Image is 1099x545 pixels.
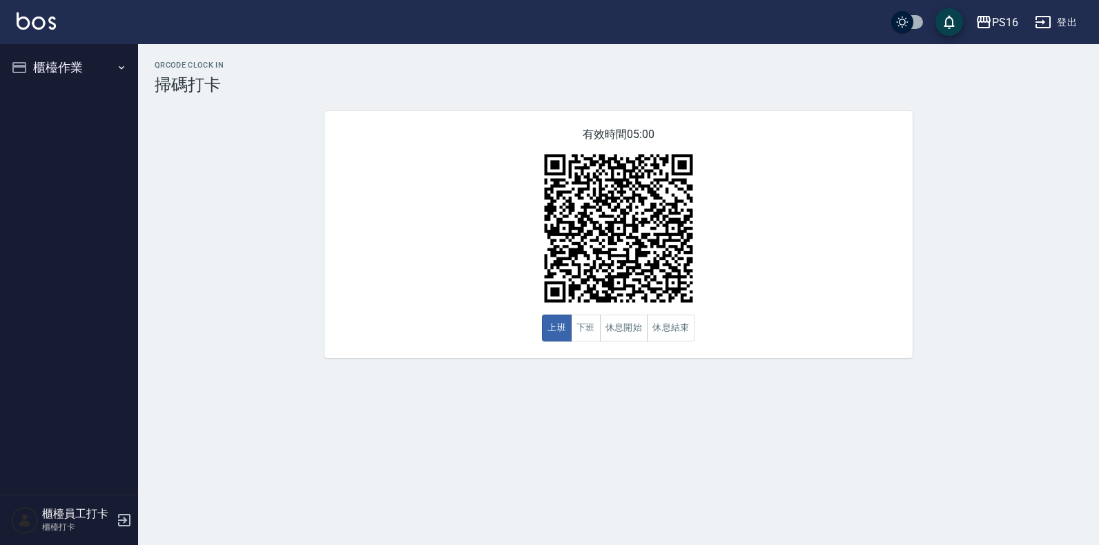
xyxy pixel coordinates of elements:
p: 櫃檯打卡 [42,521,113,533]
h2: QRcode Clock In [155,61,1082,70]
button: 櫃檯作業 [6,50,133,86]
div: 有效時間 05:00 [324,111,913,358]
h5: 櫃檯員工打卡 [42,507,113,521]
img: Person [11,506,39,534]
div: PS16 [992,14,1018,31]
button: 休息結束 [647,315,695,341]
h3: 掃碼打卡 [155,75,1082,95]
button: 下班 [571,315,601,341]
img: Logo [17,12,56,30]
button: 休息開始 [600,315,648,341]
button: 登出 [1029,10,1082,35]
button: save [935,8,963,36]
button: PS16 [970,8,1024,37]
button: 上班 [542,315,572,341]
